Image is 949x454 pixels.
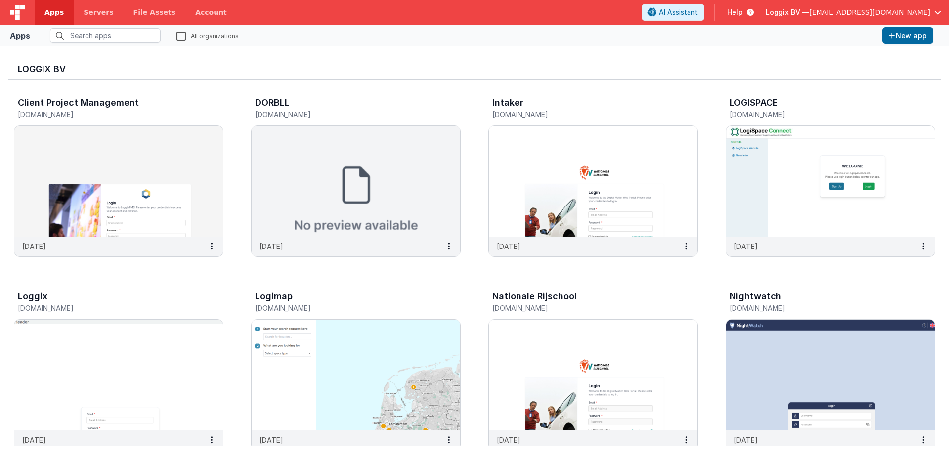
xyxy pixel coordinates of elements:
[259,241,283,251] p: [DATE]
[18,304,199,312] h5: [DOMAIN_NAME]
[18,291,47,301] h3: Loggix
[642,4,704,21] button: AI Assistant
[734,435,758,445] p: [DATE]
[255,291,293,301] h3: Logimap
[50,28,161,43] input: Search apps
[730,111,910,118] h5: [DOMAIN_NAME]
[492,291,577,301] h3: Nationale Rijschool
[22,241,46,251] p: [DATE]
[133,7,176,17] span: File Assets
[44,7,64,17] span: Apps
[497,435,520,445] p: [DATE]
[492,304,673,312] h5: [DOMAIN_NAME]
[10,30,30,41] div: Apps
[730,304,910,312] h5: [DOMAIN_NAME]
[18,64,931,74] h3: Loggix BV
[734,241,758,251] p: [DATE]
[659,7,698,17] span: AI Assistant
[259,435,283,445] p: [DATE]
[882,27,933,44] button: New app
[492,98,523,108] h3: Intaker
[84,7,113,17] span: Servers
[492,111,673,118] h5: [DOMAIN_NAME]
[730,291,781,301] h3: Nightwatch
[255,304,436,312] h5: [DOMAIN_NAME]
[18,111,199,118] h5: [DOMAIN_NAME]
[497,241,520,251] p: [DATE]
[766,7,809,17] span: Loggix BV —
[730,98,778,108] h3: LOGISPACE
[255,98,290,108] h3: DORBLL
[22,435,46,445] p: [DATE]
[255,111,436,118] h5: [DOMAIN_NAME]
[766,7,941,17] button: Loggix BV — [EMAIL_ADDRESS][DOMAIN_NAME]
[176,31,239,40] label: All organizations
[809,7,930,17] span: [EMAIL_ADDRESS][DOMAIN_NAME]
[18,98,139,108] h3: Client Project Management
[727,7,743,17] span: Help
